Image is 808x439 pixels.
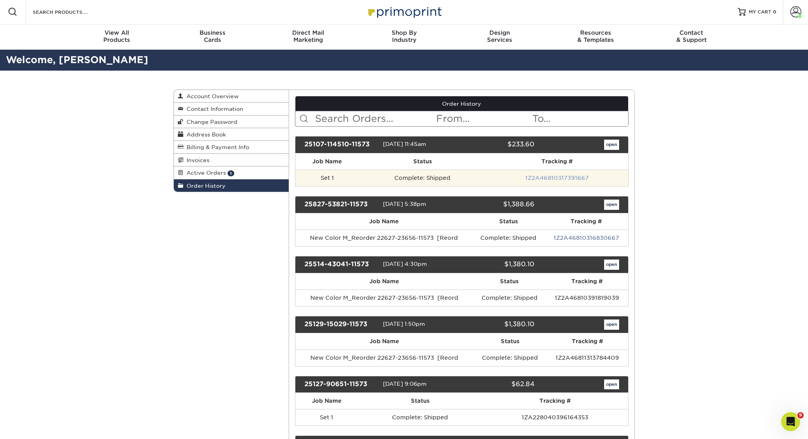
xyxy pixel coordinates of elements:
a: BusinessCards [164,24,260,50]
th: Status [358,393,482,409]
th: Job Name [295,273,473,290]
th: Job Name [295,213,472,230]
a: open [604,319,619,330]
span: Direct Mail [260,29,356,36]
th: Status [473,333,546,349]
a: open [604,200,619,210]
td: Complete: Shipped [473,290,546,306]
a: Active Orders 1 [174,166,289,179]
th: Job Name [295,333,473,349]
a: 1Z2A46810316830667 [554,235,619,241]
div: & Templates [548,29,644,43]
td: 1ZA228040396164353 [482,409,628,426]
div: 25107-114510-11573 [299,140,383,150]
a: Order History [295,96,628,111]
div: $1,380.10 [456,260,540,270]
div: Industry [356,29,452,43]
th: Job Name [295,393,358,409]
a: open [604,140,619,150]
a: Order History [174,179,289,192]
span: Shop By [356,29,452,36]
td: New Color M_Reorder 22627-23656-11573 [Reord [295,230,472,246]
th: Status [473,273,546,290]
div: & Support [644,29,739,43]
a: Account Overview [174,90,289,103]
span: [DATE] 5:38pm [383,201,426,207]
td: 1Z2A46811313784409 [547,349,628,366]
div: 25129-15029-11573 [299,319,383,330]
a: Billing & Payment Info [174,141,289,153]
span: Business [164,29,260,36]
span: Address Book [183,131,226,138]
th: Tracking # [545,213,628,230]
th: Tracking # [486,153,628,170]
input: To... [532,111,628,126]
a: View AllProducts [69,24,165,50]
a: open [604,379,619,390]
a: open [604,260,619,270]
div: $62.84 [456,379,540,390]
span: Change Password [183,119,237,125]
div: 25514-43041-11573 [299,260,383,270]
iframe: Intercom live chat [781,412,800,431]
td: New Color M_Reorder 22627-23656-11573 [Reord [295,349,473,366]
div: $233.60 [456,140,540,150]
td: 1Z2A46810391819039 [546,290,628,306]
span: [DATE] 1:50pm [383,321,425,327]
div: $1,380.10 [456,319,540,330]
td: Complete: Shipped [473,349,546,366]
span: 1 [228,170,234,176]
span: [DATE] 11:45am [383,141,426,147]
img: Primoprint [365,3,444,20]
td: New Color M_Reorder 22627-23656-11573 [Reord [295,290,473,306]
th: Status [472,213,545,230]
span: Order History [183,183,226,189]
a: Address Book [174,128,289,141]
span: 9 [797,412,804,418]
td: Complete: Shipped [359,170,486,186]
input: SEARCH PRODUCTS..... [32,7,109,17]
div: Services [452,29,548,43]
span: Contact Information [183,106,243,112]
span: [DATE] 4:30pm [383,261,427,267]
th: Tracking # [547,333,628,349]
th: Tracking # [546,273,628,290]
td: Set 1 [295,170,359,186]
th: Tracking # [482,393,628,409]
div: 25827-53821-11573 [299,200,383,210]
div: $1,388.66 [456,200,540,210]
a: DesignServices [452,24,548,50]
a: Resources& Templates [548,24,644,50]
span: 0 [773,9,776,15]
a: Contact Information [174,103,289,115]
th: Status [359,153,486,170]
span: Billing & Payment Info [183,144,249,150]
td: Set 1 [295,409,358,426]
div: 25127-90651-11573 [299,379,383,390]
span: Account Overview [183,93,239,99]
span: MY CART [749,9,771,15]
a: 1Z2A46810317391667 [525,175,589,181]
a: Change Password [174,116,289,128]
span: View All [69,29,165,36]
input: From... [435,111,532,126]
td: Complete: Shipped [472,230,545,246]
span: Active Orders [183,170,226,176]
td: Complete: Shipped [358,409,482,426]
div: Cards [164,29,260,43]
th: Job Name [295,153,359,170]
span: Resources [548,29,644,36]
span: Design [452,29,548,36]
a: Invoices [174,154,289,166]
span: [DATE] 9:06pm [383,381,427,387]
a: Shop ByIndustry [356,24,452,50]
span: Contact [644,29,739,36]
input: Search Orders... [314,111,435,126]
span: Invoices [183,157,209,163]
div: Products [69,29,165,43]
div: Marketing [260,29,356,43]
a: Contact& Support [644,24,739,50]
a: Direct MailMarketing [260,24,356,50]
